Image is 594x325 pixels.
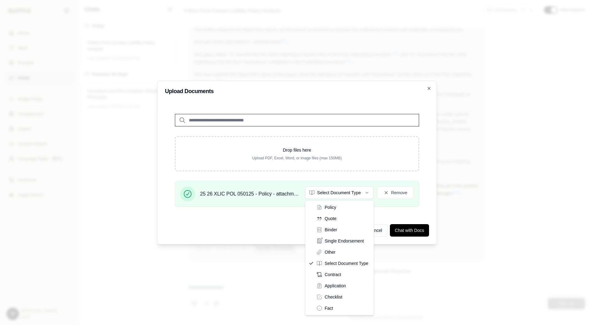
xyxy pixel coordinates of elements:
span: Other [325,249,336,255]
span: Single Endorsement [325,238,364,244]
p: Drop files here [185,147,409,153]
span: Checklist [325,294,342,300]
h2: Upload Documents [165,88,429,94]
span: Fact [325,305,333,311]
span: Contract [325,271,341,278]
span: 25 26 XLIC POL 050125 - Policy - attachment.pdf [200,190,300,198]
span: Select Document Type [325,260,368,266]
p: Upload PDF, Excel, Word, or image files (max 150MB) [185,156,409,161]
button: Remove [377,186,414,199]
span: Application [325,283,346,289]
button: Cancel [363,224,387,237]
button: Chat with Docs [390,224,429,237]
span: Policy [325,204,336,210]
span: Quote [325,215,336,222]
span: Binder [325,227,337,233]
